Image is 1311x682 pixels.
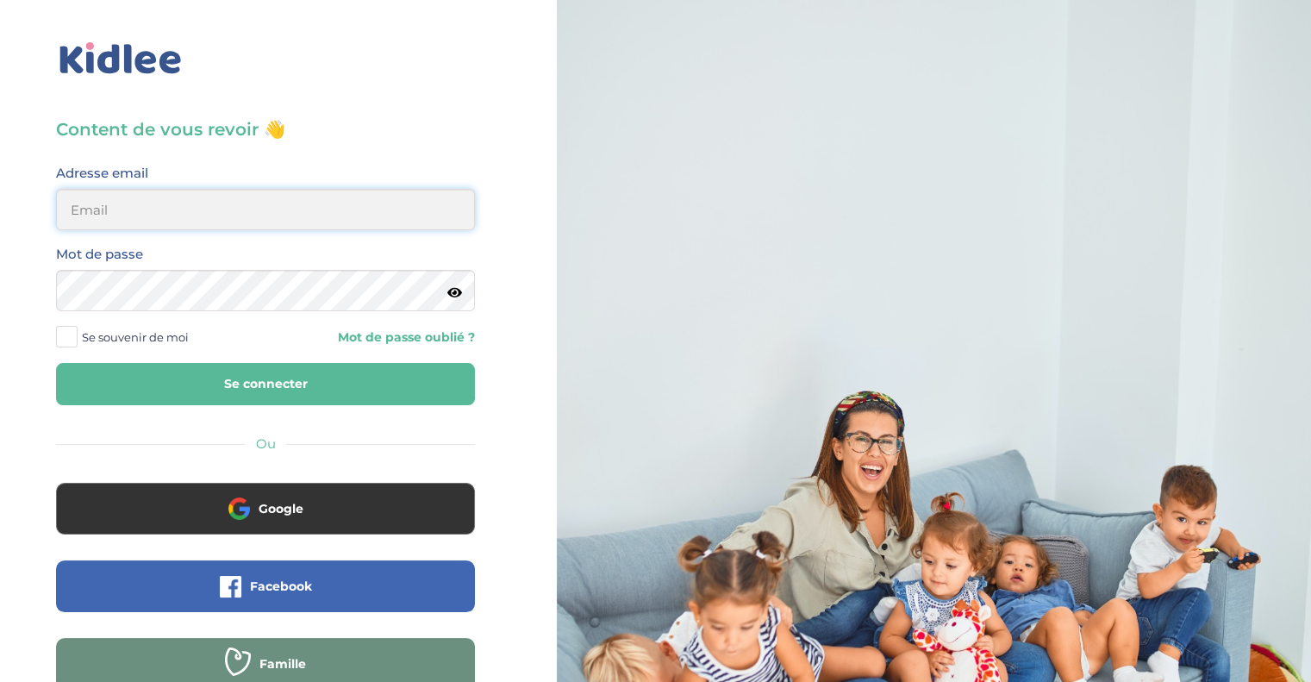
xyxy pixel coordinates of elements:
[228,497,250,519] img: google.png
[82,326,189,348] span: Se souvenir de moi
[56,363,475,405] button: Se connecter
[259,500,303,517] span: Google
[250,578,312,595] span: Facebook
[56,483,475,535] button: Google
[220,576,241,598] img: facebook.png
[56,560,475,612] button: Facebook
[56,243,143,266] label: Mot de passe
[278,329,475,346] a: Mot de passe oublié ?
[259,655,306,673] span: Famille
[56,117,475,141] h3: Content de vous revoir 👋
[56,189,475,230] input: Email
[56,162,148,185] label: Adresse email
[56,512,475,529] a: Google
[56,39,185,78] img: logo_kidlee_bleu
[56,590,475,606] a: Facebook
[256,435,276,452] span: Ou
